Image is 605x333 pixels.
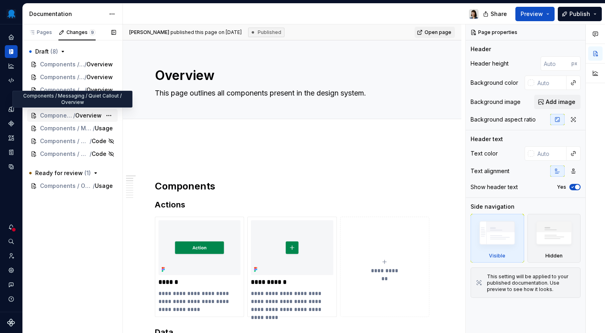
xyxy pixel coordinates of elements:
[471,98,521,106] div: Background image
[84,73,86,81] span: /
[487,273,575,293] div: This setting will be applied to your published documentation. Use preview to see how it looks.
[471,183,518,191] div: Show header text
[471,214,524,263] div: Visible
[27,58,118,71] a: Components / Form Elements / Text Field/Overview
[469,9,479,19] img: Karolina Szczur
[471,116,536,124] div: Background aspect ratio
[471,79,518,87] div: Background color
[5,74,18,87] a: Code automation
[40,150,90,158] span: Components / Overlays / Dialog
[248,28,284,37] div: Published
[89,29,96,36] span: 9
[73,112,75,120] span: /
[92,137,106,145] span: Code
[558,7,602,21] button: Publish
[5,103,18,116] a: Design tokens
[5,146,18,159] a: Storybook stories
[90,150,92,158] span: /
[158,220,240,275] img: 29405e19-ca95-49a1-b906-d961a031c407.png
[27,122,118,135] a: Components / Messaging / Quiet Callout/Usage
[84,60,86,68] span: /
[93,124,95,132] span: /
[27,148,118,160] a: Components / Overlays / Dialog/Code
[12,91,132,108] div: Components / Messaging / Quiet Callout / Overview
[86,86,113,94] span: Overview
[5,45,18,58] div: Documentation
[40,112,73,120] span: Components / Messaging / Quiet Callout
[534,76,567,90] input: Auto
[86,73,113,81] span: Overview
[5,264,18,277] a: Settings
[515,7,555,21] button: Preview
[40,182,93,190] span: Components / Overlays / Dialog
[521,10,543,18] span: Preview
[27,109,118,122] a: Components / Messaging / Quiet Callout/Overview
[6,9,16,19] img: fcf53608-4560-46b3-9ec6-dbe177120620.png
[571,60,577,67] p: px
[471,167,509,175] div: Text alignment
[95,182,113,190] span: Usage
[35,48,58,56] span: Draft
[27,71,118,84] a: Components / Layout / Sortable List/Overview
[40,60,84,68] span: Components / Form Elements / Text Field
[5,60,18,72] a: Analytics
[425,29,451,36] span: Open page
[155,180,215,192] commenthighlight: Components
[29,29,52,36] div: Pages
[546,98,575,106] span: Add image
[541,56,571,71] input: Auto
[35,169,91,177] span: Ready for review
[40,73,84,81] span: Components / Layout / Sortable List
[75,112,102,120] span: Overview
[527,214,581,263] div: Hidden
[5,160,18,173] a: Data sources
[479,7,512,21] button: Share
[27,179,118,192] a: Components / Overlays / Dialog/Usage
[5,31,18,44] div: Home
[415,27,455,38] a: Open page
[40,86,84,94] span: Components / Messaging / Actionable Callout
[5,249,18,262] a: Invite team
[471,135,503,143] div: Header text
[27,135,118,148] a: Components / Messaging / Quiet Callout/Code
[5,221,18,233] button: Notifications
[29,10,105,18] div: Documentation
[7,319,15,327] a: Supernova Logo
[491,10,507,18] span: Share
[5,278,18,291] button: Contact support
[471,45,491,53] div: Header
[471,203,515,211] div: Side navigation
[40,137,90,145] span: Components / Messaging / Quiet Callout
[27,167,118,179] button: Ready for review (1)
[129,29,169,35] span: [PERSON_NAME]
[534,146,567,161] input: Auto
[84,169,91,176] span: ( 1 )
[153,87,428,100] textarea: This page outlines all components present in the design system.
[86,60,113,68] span: Overview
[66,29,96,36] div: Changes
[90,137,92,145] span: /
[569,10,590,18] span: Publish
[40,124,93,132] span: Components / Messaging / Quiet Callout
[557,184,566,190] label: Yes
[50,48,58,55] span: ( 8 )
[471,60,509,68] div: Header height
[27,45,118,58] button: Draft (8)
[5,117,18,130] a: Components
[27,84,118,96] a: Components / Messaging / Actionable Callout/Overview
[534,95,581,109] button: Add image
[251,220,333,275] img: 55c66df4-d95c-499a-8787-a7393cb9707b.png
[5,235,18,248] button: Search ⌘K
[5,132,18,144] a: Assets
[545,253,563,259] div: Hidden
